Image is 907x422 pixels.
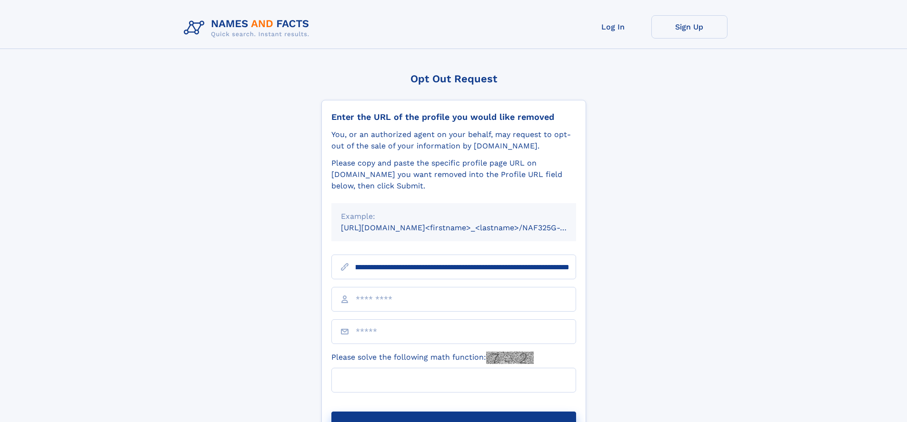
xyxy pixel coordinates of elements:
[331,352,534,364] label: Please solve the following math function:
[331,112,576,122] div: Enter the URL of the profile you would like removed
[321,73,586,85] div: Opt Out Request
[331,157,576,192] div: Please copy and paste the specific profile page URL on [DOMAIN_NAME] you want removed into the Pr...
[331,129,576,152] div: You, or an authorized agent on your behalf, may request to opt-out of the sale of your informatio...
[341,223,594,232] small: [URL][DOMAIN_NAME]<firstname>_<lastname>/NAF325G-xxxxxxxx
[341,211,567,222] div: Example:
[180,15,317,41] img: Logo Names and Facts
[575,15,651,39] a: Log In
[651,15,728,39] a: Sign Up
